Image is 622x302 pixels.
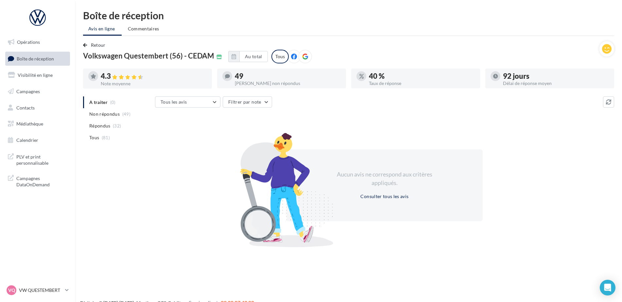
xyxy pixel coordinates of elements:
[4,117,71,131] a: Médiathèque
[113,123,121,128] span: (32)
[4,68,71,82] a: Visibilité en ligne
[16,89,40,94] span: Campagnes
[16,121,43,126] span: Médiathèque
[17,39,40,45] span: Opérations
[369,81,475,86] div: Taux de réponse
[16,105,35,110] span: Contacts
[503,73,609,80] div: 92 jours
[89,134,99,141] span: Tous
[328,170,441,187] div: Aucun avis ne correspond aux critères appliqués.
[271,50,289,63] div: Tous
[228,51,268,62] button: Au total
[369,73,475,80] div: 40 %
[91,42,106,48] span: Retour
[16,137,38,143] span: Calendrier
[4,101,71,115] a: Contacts
[4,150,71,169] a: PLV et print personnalisable
[235,73,341,80] div: 49
[101,81,207,86] div: Note moyenne
[17,56,54,61] span: Boîte de réception
[5,284,70,296] a: VQ VW QUESTEMBERT
[4,85,71,98] a: Campagnes
[503,81,609,86] div: Délai de réponse moyen
[18,72,53,78] span: Visibilité en ligne
[83,41,108,49] button: Retour
[600,280,615,295] div: Open Intercom Messenger
[358,193,411,200] button: Consulter tous les avis
[16,174,67,188] span: Campagnes DataOnDemand
[89,123,111,129] span: Répondus
[235,81,341,86] div: [PERSON_NAME] non répondus
[8,287,15,294] span: VQ
[4,52,71,66] a: Boîte de réception
[83,10,614,20] div: Boîte de réception
[102,135,110,140] span: (81)
[89,111,120,117] span: Non répondus
[19,287,62,294] p: VW QUESTEMBERT
[122,111,130,117] span: (49)
[16,152,67,166] span: PLV et print personnalisable
[155,96,220,108] button: Tous les avis
[223,96,272,108] button: Filtrer par note
[101,73,207,80] div: 4.3
[4,35,71,49] a: Opérations
[128,25,159,32] span: Commentaires
[83,52,214,59] span: Volkswagen Questembert (56) - CEDAM
[4,171,71,191] a: Campagnes DataOnDemand
[4,133,71,147] a: Calendrier
[161,99,187,105] span: Tous les avis
[239,51,268,62] button: Au total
